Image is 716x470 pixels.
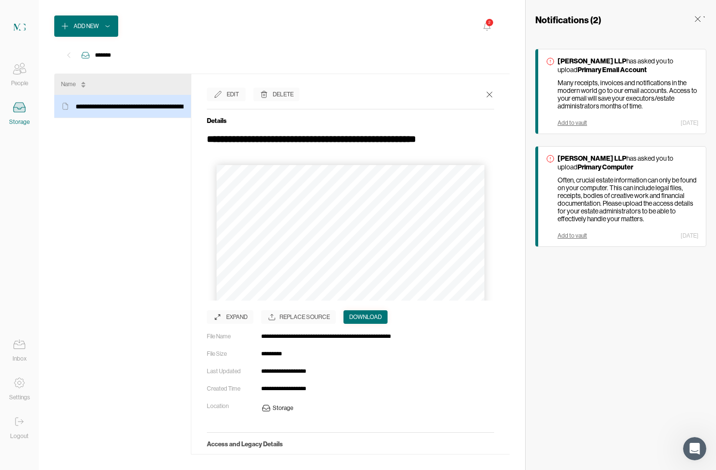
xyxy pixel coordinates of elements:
[207,440,494,448] h5: Access and Legacy Details
[54,15,118,37] button: Add New
[343,310,388,324] button: Download
[558,120,587,126] div: Add to vault
[558,176,699,223] p: Often, crucial estate information can only be found on your computer. This can include legal file...
[226,312,248,322] div: Expand
[253,88,299,101] button: Delete
[558,57,626,65] strong: [PERSON_NAME] LLP
[261,310,336,324] div: Replace Source
[207,401,253,411] div: Location
[273,90,294,99] div: Delete
[207,310,253,324] button: Expand
[207,366,253,376] div: Last Updated
[558,154,626,163] strong: [PERSON_NAME] LLP
[61,79,76,89] div: Name
[207,349,253,359] div: File Size
[681,120,699,126] div: [DATE]
[207,117,494,124] h5: Details
[535,14,601,26] h3: Notifications ( 2 )
[577,65,647,74] strong: Primary Email Account
[13,354,27,364] div: Inbox
[273,403,293,413] div: Storage
[10,431,29,441] div: Logout
[207,384,253,394] div: Created Time
[280,312,330,322] div: Replace Source
[9,393,30,402] div: Settings
[577,163,633,171] strong: Primary Computer
[558,232,587,239] div: Add to vault
[227,90,239,99] div: Edit
[9,117,30,127] div: Storage
[558,79,699,110] p: Many receipts, invoices and notifications in the modern world go to our email accounts. Access to...
[558,57,699,74] p: has asked you to upload
[74,21,99,31] div: Add New
[349,312,382,322] div: Download
[11,78,28,88] div: People
[683,437,706,460] iframe: Intercom live chat
[681,232,699,239] div: [DATE]
[207,88,246,101] button: Edit
[207,332,253,341] div: File Name
[558,154,699,171] p: has asked you to upload
[486,19,493,26] div: 2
